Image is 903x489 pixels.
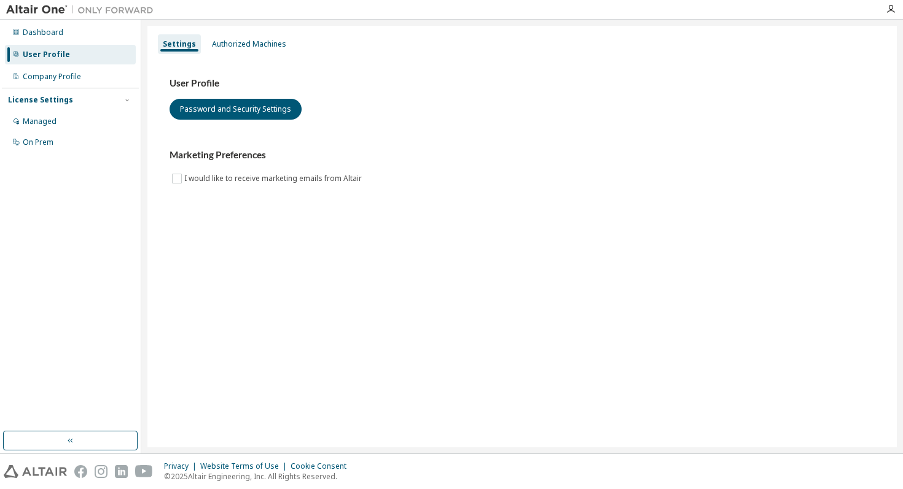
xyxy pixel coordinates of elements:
h3: User Profile [170,77,875,90]
div: Authorized Machines [212,39,286,49]
img: instagram.svg [95,465,107,478]
div: Website Terms of Use [200,461,291,471]
div: Managed [23,117,57,126]
div: License Settings [8,95,73,105]
div: User Profile [23,50,70,60]
img: Altair One [6,4,160,16]
div: Company Profile [23,72,81,82]
div: On Prem [23,137,53,147]
button: Password and Security Settings [170,99,302,120]
div: Privacy [164,461,200,471]
div: Dashboard [23,28,63,37]
label: I would like to receive marketing emails from Altair [184,171,364,186]
img: altair_logo.svg [4,465,67,478]
div: Settings [163,39,196,49]
p: © 2025 Altair Engineering, Inc. All Rights Reserved. [164,471,354,482]
img: youtube.svg [135,465,153,478]
h3: Marketing Preferences [170,149,875,161]
img: linkedin.svg [115,465,128,478]
img: facebook.svg [74,465,87,478]
div: Cookie Consent [291,461,354,471]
